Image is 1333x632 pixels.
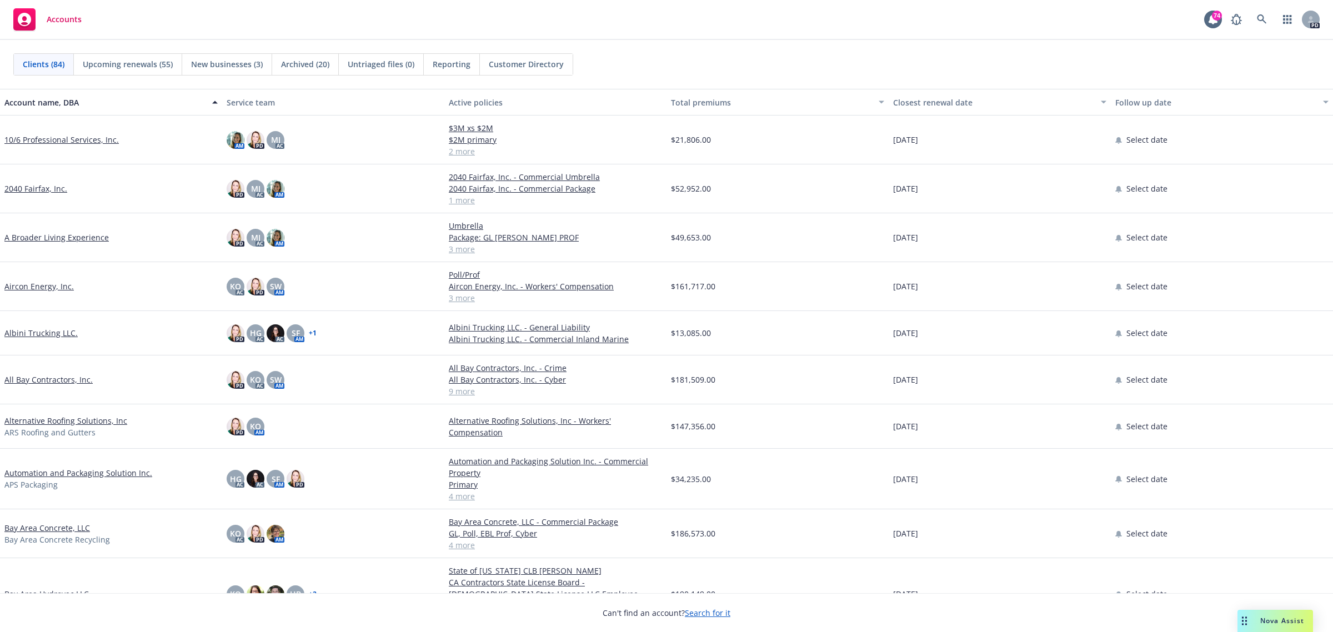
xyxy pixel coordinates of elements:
[893,374,918,385] span: [DATE]
[9,4,86,35] a: Accounts
[4,522,90,534] a: Bay Area Concrete, LLC
[449,528,662,539] a: GL, Poll, EBL Prof, Cyber
[1126,374,1167,385] span: Select date
[1115,97,1316,108] div: Follow up date
[309,330,317,337] a: + 1
[449,134,662,146] a: $2M primary
[893,420,918,432] span: [DATE]
[671,97,872,108] div: Total premiums
[222,89,444,116] button: Service team
[4,97,206,108] div: Account name, DBA
[671,588,715,600] span: $190,149.00
[444,89,666,116] button: Active policies
[433,58,470,70] span: Reporting
[4,232,109,243] a: A Broader Living Experience
[893,134,918,146] span: [DATE]
[893,473,918,485] span: [DATE]
[449,232,662,243] a: Package: GL [PERSON_NAME] PROF
[230,280,241,292] span: KO
[449,280,662,292] a: Aircon Energy, Inc. - Workers' Compensation
[1126,420,1167,432] span: Select date
[267,180,284,198] img: photo
[281,58,329,70] span: Archived (20)
[449,565,662,576] a: State of [US_STATE] CLB [PERSON_NAME]
[267,324,284,342] img: photo
[4,534,110,545] span: Bay Area Concrete Recycling
[449,322,662,333] a: Albini Trucking LLC. - General Liability
[83,58,173,70] span: Upcoming renewals (55)
[1237,610,1251,632] div: Drag to move
[227,324,244,342] img: photo
[671,528,715,539] span: $186,573.00
[449,183,662,194] a: 2040 Fairfax, Inc. - Commercial Package
[267,229,284,247] img: photo
[893,528,918,539] span: [DATE]
[449,194,662,206] a: 1 more
[267,585,284,603] img: photo
[227,229,244,247] img: photo
[292,327,300,339] span: SF
[270,280,282,292] span: SW
[251,183,260,194] span: MJ
[893,280,918,292] span: [DATE]
[247,585,264,603] img: photo
[227,131,244,149] img: photo
[4,134,119,146] a: 10/6 Professional Services, Inc.
[449,479,662,490] a: Primary
[449,333,662,345] a: Albini Trucking LLC. - Commercial Inland Marine
[1126,134,1167,146] span: Select date
[449,220,662,232] a: Umbrella
[267,525,284,543] img: photo
[893,183,918,194] span: [DATE]
[272,473,280,485] span: SF
[893,588,918,600] span: [DATE]
[449,490,662,502] a: 4 more
[1276,8,1299,31] a: Switch app
[230,473,242,485] span: HG
[4,327,78,339] a: Albini Trucking LLC.
[449,171,662,183] a: 2040 Fairfax, Inc. - Commercial Umbrella
[250,374,261,385] span: KO
[227,418,244,435] img: photo
[671,232,711,243] span: $49,653.00
[449,362,662,374] a: All Bay Contractors, Inc. - Crime
[666,89,889,116] button: Total premiums
[1251,8,1273,31] a: Search
[287,470,304,488] img: photo
[1126,327,1167,339] span: Select date
[270,374,282,385] span: SW
[449,374,662,385] a: All Bay Contractors, Inc. - Cyber
[250,327,262,339] span: HG
[449,122,662,134] a: $3M xs $2M
[893,232,918,243] span: [DATE]
[449,292,662,304] a: 3 more
[893,327,918,339] span: [DATE]
[1111,89,1333,116] button: Follow up date
[671,327,711,339] span: $13,085.00
[23,58,64,70] span: Clients (84)
[889,89,1111,116] button: Closest renewal date
[449,146,662,157] a: 2 more
[671,134,711,146] span: $21,806.00
[1126,232,1167,243] span: Select date
[671,183,711,194] span: $52,952.00
[247,525,264,543] img: photo
[4,374,93,385] a: All Bay Contractors, Inc.
[4,183,67,194] a: 2040 Fairfax, Inc.
[230,528,241,539] span: KO
[1126,528,1167,539] span: Select date
[1126,588,1167,600] span: Select date
[489,58,564,70] span: Customer Directory
[4,588,89,600] a: Bay Area Hydrovac LLC
[348,58,414,70] span: Untriaged files (0)
[309,591,317,598] a: + 2
[671,473,711,485] span: $34,235.00
[449,576,662,611] a: CA Contractors State License Board - [DEMOGRAPHIC_DATA] State License LLC Employee Worker Bond
[227,180,244,198] img: photo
